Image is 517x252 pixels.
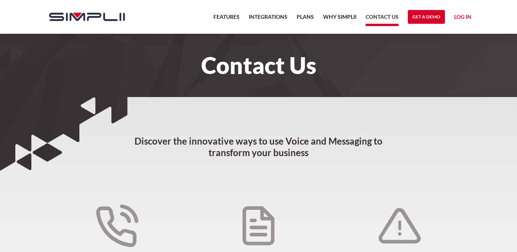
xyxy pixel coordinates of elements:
h1: Contact Us [41,57,476,74]
a: Features [213,12,240,26]
strong: Discover the innovative ways to use Voice and Messaging to transform your business [135,135,382,158]
img: Simplii [49,13,125,21]
a: Log in [454,12,471,24]
a: Get a Demo [408,10,445,24]
a: Why Simplii [323,12,356,26]
a: Plans [297,12,314,26]
a: Contact US [366,12,399,26]
a: Integrations [249,12,287,26]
